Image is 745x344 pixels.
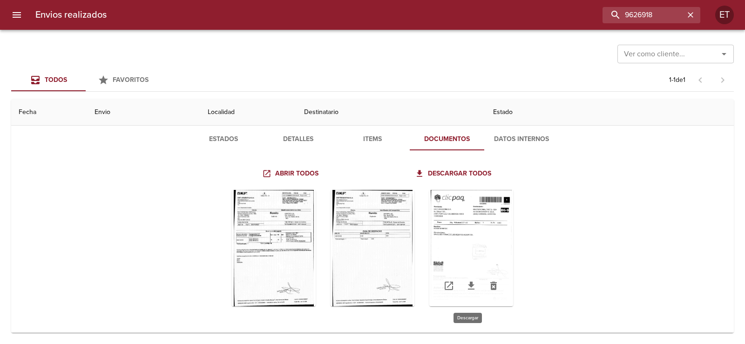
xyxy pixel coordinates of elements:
table: Tabla de envíos del cliente [11,53,734,333]
button: Abrir [718,47,731,61]
span: Estados [192,134,255,145]
span: Pagina anterior [689,75,711,84]
th: Destinatario [297,99,486,126]
div: ET [715,6,734,24]
span: Detalles [266,134,330,145]
div: Abrir información de usuario [715,6,734,24]
a: Abrir todos [260,165,322,182]
span: Datos Internos [490,134,553,145]
span: Pagina siguiente [711,69,734,91]
div: Tabs detalle de guia [186,128,559,150]
span: Abrir todos [264,168,318,180]
th: Envio [87,99,200,126]
a: Abrir [438,275,460,297]
span: Todos [45,76,67,84]
div: Arir imagen [331,190,414,306]
input: buscar [603,7,684,23]
span: Favoritos [113,76,149,84]
button: menu [6,4,28,26]
a: Descargar todos [413,165,495,182]
div: Arir imagen [429,190,513,306]
div: Tabs Envios [11,69,160,91]
th: Localidad [200,99,297,126]
span: Descargar todos [417,168,491,180]
div: Arir imagen [232,190,316,306]
span: Documentos [415,134,479,145]
p: 1 - 1 de 1 [669,75,685,85]
th: Estado [486,99,734,126]
span: Items [341,134,404,145]
th: Fecha [11,99,87,126]
h6: Envios realizados [35,7,107,22]
button: Eliminar [482,275,505,297]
